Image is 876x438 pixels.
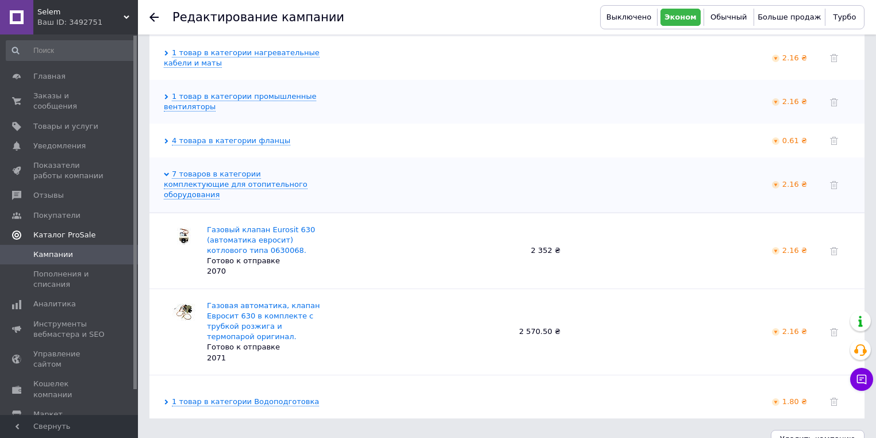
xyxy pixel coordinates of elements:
[172,136,290,145] a: 4 товара в категории фланцы
[337,245,560,256] span: 2 352 ₴
[207,256,325,266] div: Готово к отправке
[207,267,226,275] span: 2070
[772,98,779,106] img: arrow
[758,13,821,21] span: Больше продаж
[33,299,76,309] span: Аналитика
[757,9,822,26] button: Больше продаж
[660,9,701,26] button: Эконом
[782,53,807,62] span: 2.16 ₴
[782,397,807,406] span: 1.80 ₴
[33,210,80,221] span: Покупатели
[772,137,779,145] img: arrow
[782,246,807,255] span: 2.16 ₴
[33,141,86,151] span: Уведомления
[664,13,697,21] span: Эконом
[172,397,319,406] a: 1 товар в категории Водоподготовка
[33,379,106,399] span: Кошелек компании
[33,230,95,240] span: Каталог ProSale
[37,7,124,17] span: Selem
[782,327,807,336] span: 2.16 ₴
[33,121,98,132] span: Товары и услуги
[833,13,856,21] span: Турбо
[772,328,779,336] img: arrow
[710,13,747,21] span: Обычный
[772,247,779,255] img: arrow
[772,398,779,406] img: arrow
[207,301,320,341] a: Газовая автоматика, клапан Евросит 630 в комплекте с трубкой розжига и термопарой оригинал.
[33,91,106,112] span: Заказы и сообщения
[33,409,63,420] span: Маркет
[850,368,873,391] button: Чат с покупателем
[828,9,861,26] button: Турбо
[606,13,651,21] span: Выключено
[37,17,138,28] div: Ваш ID: 3492751
[33,190,64,201] span: Отзывы
[707,9,751,26] button: Обычный
[6,40,136,61] input: Поиск
[604,9,654,26] button: Выключено
[172,228,195,245] img: Газовый клапан Eurosit 630 (автоматика евросит) котлового типа 0630068.
[772,55,779,62] img: arrow
[33,349,106,370] span: Управление сайтом
[33,249,73,260] span: Кампании
[33,319,106,340] span: Инструменты вебмастера и SEO
[172,303,195,321] img: Газовая автоматика, клапан Евросит 630 в комплекте с трубкой розжига и термопарой оригинал.
[207,225,315,255] a: Газовый клапан Eurosit 630 (автоматика евросит) котлового типа 0630068.
[782,136,807,145] span: 0.61 ₴
[782,97,807,106] span: 2.16 ₴
[772,181,779,189] img: arrow
[207,342,325,352] div: Готово к отправке
[164,170,308,199] a: 7 товаров в категории комплектующие для отопительного оборудования
[164,48,320,68] a: 1 товар в категории нагревательные кабели и маты
[33,269,106,290] span: Пополнения и списания
[207,354,226,362] span: 2071
[782,180,807,189] span: 2.16 ₴
[164,92,316,112] a: 1 товар в категории промышленные вентиляторы
[172,11,344,24] div: Редактирование кампании
[337,326,560,337] span: 2 570.50 ₴
[33,71,66,82] span: Главная
[33,160,106,181] span: Показатели работы компании
[149,13,159,22] div: Вернуться назад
